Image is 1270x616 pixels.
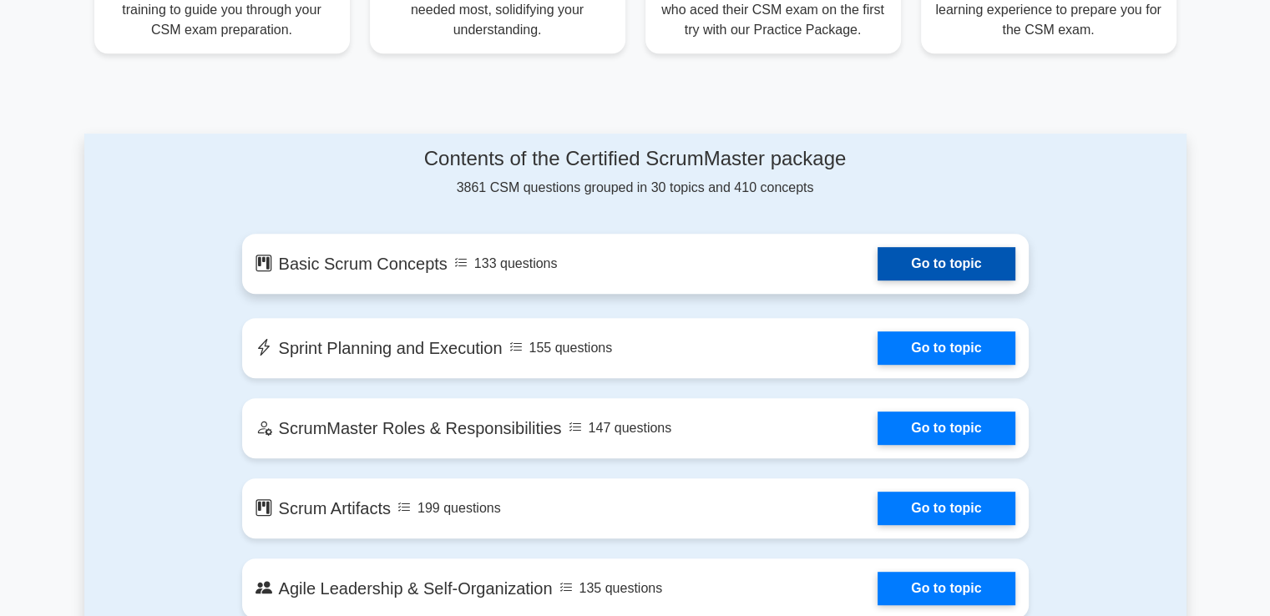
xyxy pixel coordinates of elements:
[878,412,1014,445] a: Go to topic
[878,492,1014,525] a: Go to topic
[878,247,1014,280] a: Go to topic
[878,572,1014,605] a: Go to topic
[878,331,1014,365] a: Go to topic
[242,147,1029,171] h4: Contents of the Certified ScrumMaster package
[242,147,1029,198] div: 3861 CSM questions grouped in 30 topics and 410 concepts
